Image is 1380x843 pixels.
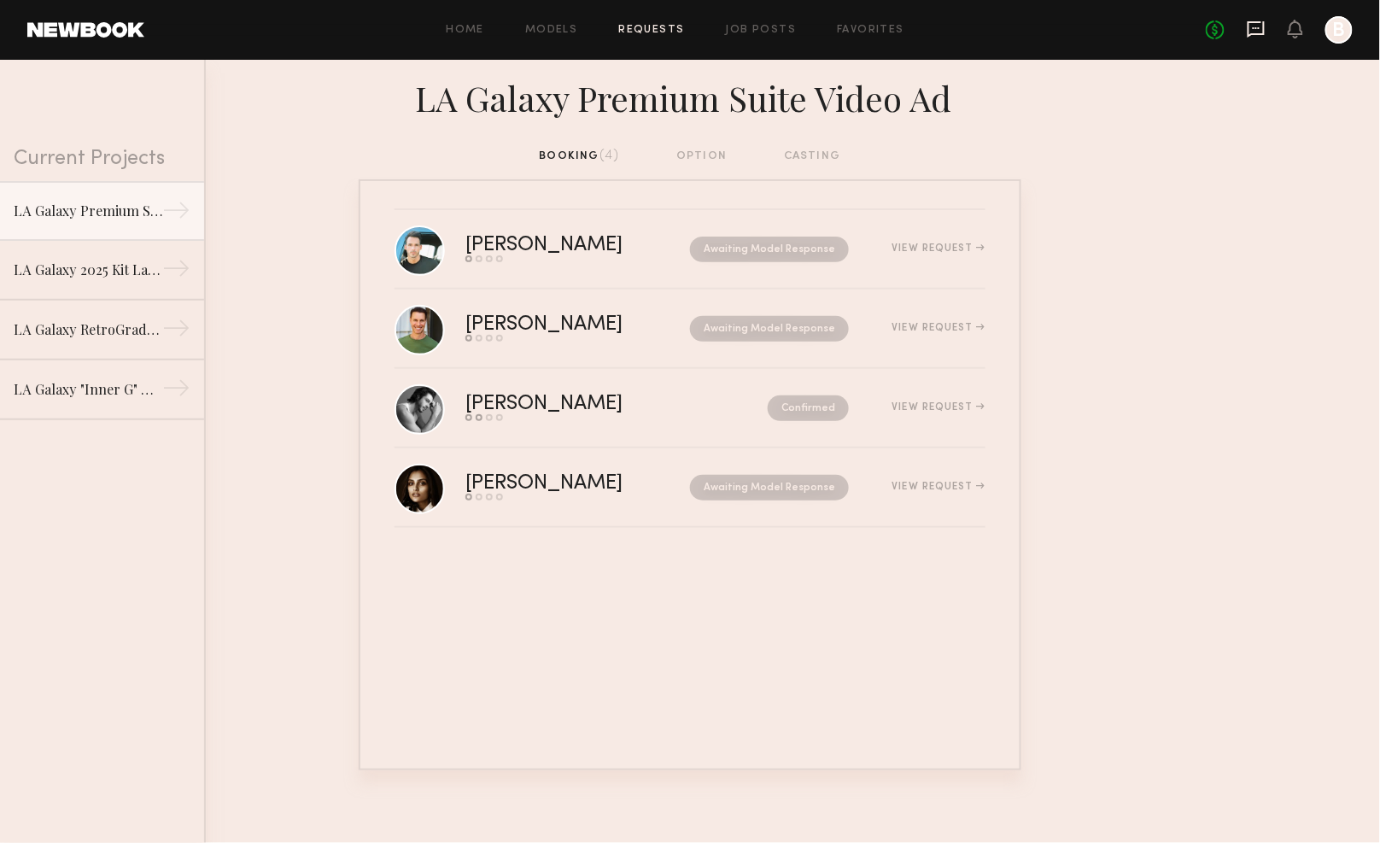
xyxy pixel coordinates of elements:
div: → [162,374,190,408]
div: [PERSON_NAME] [465,315,657,335]
div: LA Galaxy 2025 Kit Launch Film [14,260,162,280]
div: LA Galaxy Premium Suite Video Ad [14,201,162,221]
div: [PERSON_NAME] [465,474,657,494]
a: Models [525,25,577,36]
div: → [162,314,190,348]
div: View Request [892,243,985,254]
div: LA Galaxy RetroGrade Kit Hype Film [14,319,162,340]
a: Home [447,25,485,36]
div: [PERSON_NAME] [465,395,695,414]
a: [PERSON_NAME]ConfirmedView Request [395,369,985,448]
a: Job Posts [726,25,797,36]
nb-request-status: Awaiting Model Response [690,316,849,342]
nb-request-status: Confirmed [768,395,849,421]
div: → [162,196,190,231]
a: [PERSON_NAME]Awaiting Model ResponseView Request [395,290,985,369]
a: Favorites [837,25,904,36]
div: LA Galaxy Premium Suite Video Ad [359,73,1021,120]
div: View Request [892,402,985,413]
nb-request-status: Awaiting Model Response [690,475,849,501]
div: LA Galaxy "Inner G" Hype Film [14,379,162,400]
a: [PERSON_NAME]Awaiting Model ResponseView Request [395,210,985,290]
a: Requests [619,25,685,36]
div: [PERSON_NAME] [465,236,657,255]
div: View Request [892,323,985,333]
a: B [1325,16,1353,44]
a: [PERSON_NAME]Awaiting Model ResponseView Request [395,448,985,528]
nb-request-status: Awaiting Model Response [690,237,849,262]
div: → [162,255,190,289]
div: View Request [892,482,985,492]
